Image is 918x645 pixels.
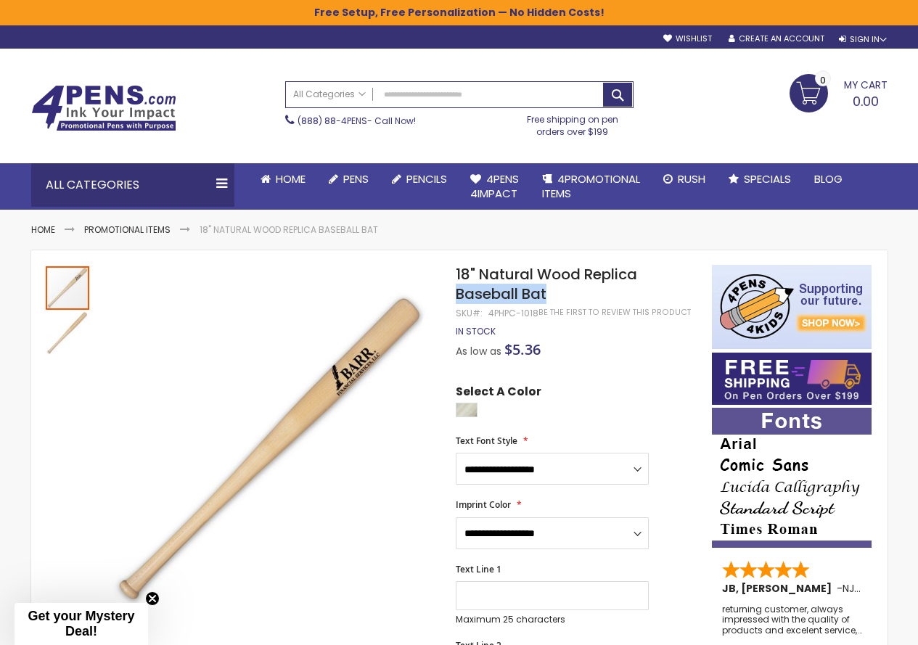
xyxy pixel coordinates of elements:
a: Be the first to review this product [538,307,691,318]
a: (888) 88-4PENS [298,115,367,127]
a: Home [31,223,55,236]
div: Sign In [839,34,887,45]
button: Close teaser [145,591,160,606]
img: 4pens 4 kids [712,265,872,349]
div: All Categories [31,163,234,207]
span: In stock [456,325,496,337]
iframe: Google Customer Reviews [798,606,918,645]
span: 0.00 [853,92,879,110]
span: Blog [814,171,843,186]
div: Natural Wood [456,403,478,417]
div: 18" Natural Wood Replica Baseball Bat [46,265,91,310]
span: 4Pens 4impact [470,171,519,201]
li: 18" Natural Wood Replica Baseball Bat [200,224,378,236]
strong: SKU [456,307,483,319]
a: 4Pens4impact [459,163,530,210]
span: Imprint Color [456,498,511,511]
span: As low as [456,344,501,358]
span: Home [276,171,306,186]
div: returning customer, always impressed with the quality of products and excelent service, will retu... [722,604,863,636]
a: Specials [717,163,803,195]
img: 18" Natural Wood Replica Baseball Bat [46,311,89,355]
img: 4Pens Custom Pens and Promotional Products [31,85,176,131]
a: Pens [317,163,380,195]
img: 18" Natural Wood Replica Baseball Bat [105,286,437,617]
span: Pens [343,171,369,186]
span: 4PROMOTIONAL ITEMS [542,171,640,201]
span: Text Line 1 [456,563,501,575]
a: Promotional Items [84,223,171,236]
a: Pencils [380,163,459,195]
a: Wishlist [663,33,712,44]
span: 0 [820,73,826,87]
span: 18" Natural Wood Replica Baseball Bat [456,264,637,304]
div: Free shipping on pen orders over $199 [512,108,634,137]
span: Pencils [406,171,447,186]
span: NJ [843,581,861,596]
a: Blog [803,163,854,195]
span: Select A Color [456,384,541,403]
div: Get your Mystery Deal!Close teaser [15,603,148,645]
div: 18" Natural Wood Replica Baseball Bat [46,310,89,355]
span: $5.36 [504,340,541,359]
span: Get your Mystery Deal! [28,609,134,638]
a: 0.00 0 [790,74,888,110]
span: - Call Now! [298,115,416,127]
a: All Categories [286,82,373,106]
p: Maximum 25 characters [456,614,649,625]
a: Create an Account [729,33,824,44]
div: Availability [456,326,496,337]
span: Specials [744,171,791,186]
div: 4PHPC-1018 [488,308,538,319]
img: font-personalization-examples [712,408,872,548]
a: Rush [652,163,717,195]
span: Text Font Style [456,435,517,447]
span: Rush [678,171,705,186]
a: Home [249,163,317,195]
span: All Categories [293,89,366,100]
img: Free shipping on orders over $199 [712,353,872,405]
span: JB, [PERSON_NAME] [722,581,837,596]
a: 4PROMOTIONALITEMS [530,163,652,210]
